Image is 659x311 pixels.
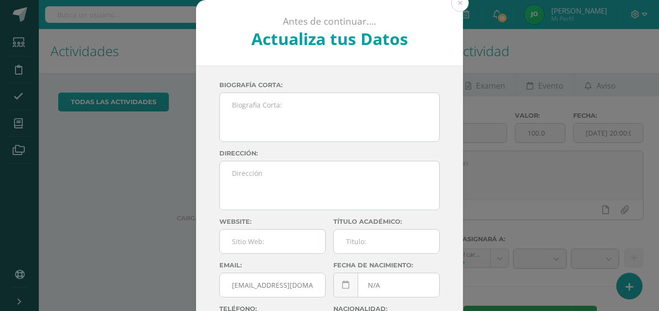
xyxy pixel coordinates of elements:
label: Biografía corta: [219,81,440,89]
input: Sitio Web: [220,230,325,253]
label: Email: [219,262,326,269]
input: Correo Electronico: [220,273,325,297]
label: Dirección: [219,150,440,157]
label: Website: [219,218,326,225]
label: Título académico: [333,218,440,225]
p: Antes de continuar.... [222,16,437,28]
label: Fecha de nacimiento: [333,262,440,269]
input: Titulo: [334,230,439,253]
h2: Actualiza tus Datos [222,28,437,50]
input: Fecha de Nacimiento: [334,273,439,297]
